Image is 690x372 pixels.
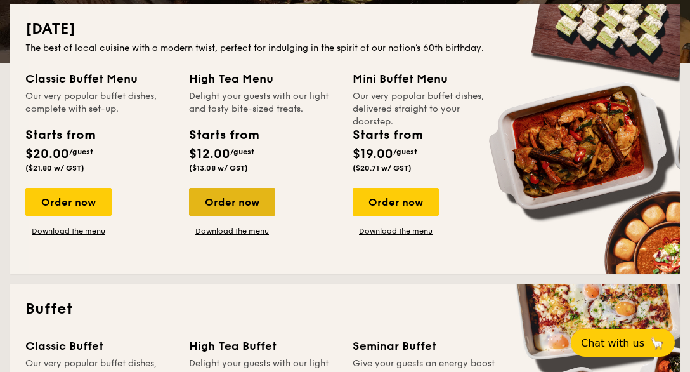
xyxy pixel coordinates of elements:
h2: Buffet [25,299,665,319]
div: Order now [353,188,439,216]
button: Chat with us🦙 [571,329,675,357]
div: Classic Buffet Menu [25,70,174,88]
div: Seminar Buffet [353,337,501,355]
div: Our very popular buffet dishes, delivered straight to your doorstep. [353,90,501,116]
div: Starts from [189,126,258,145]
div: Order now [25,188,112,216]
a: Download the menu [189,226,275,236]
div: Starts from [353,126,422,145]
a: Download the menu [353,226,439,236]
span: /guest [230,147,254,156]
span: ($21.80 w/ GST) [25,164,84,173]
span: /guest [69,147,93,156]
h2: [DATE] [25,19,665,39]
div: Order now [189,188,275,216]
a: Download the menu [25,226,112,236]
div: The best of local cuisine with a modern twist, perfect for indulging in the spirit of our nation’... [25,42,665,55]
div: Mini Buffet Menu [353,70,501,88]
span: $19.00 [353,147,393,162]
span: ($13.08 w/ GST) [189,164,248,173]
div: Starts from [25,126,94,145]
div: High Tea Menu [189,70,337,88]
div: Classic Buffet [25,337,174,355]
span: ($20.71 w/ GST) [353,164,412,173]
span: $12.00 [189,147,230,162]
div: Delight your guests with our light and tasty bite-sized treats. [189,90,337,116]
span: 🦙 [649,336,665,350]
span: $20.00 [25,147,69,162]
span: /guest [393,147,417,156]
div: High Tea Buffet [189,337,337,355]
span: Chat with us [581,337,644,349]
div: Our very popular buffet dishes, complete with set-up. [25,90,174,116]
